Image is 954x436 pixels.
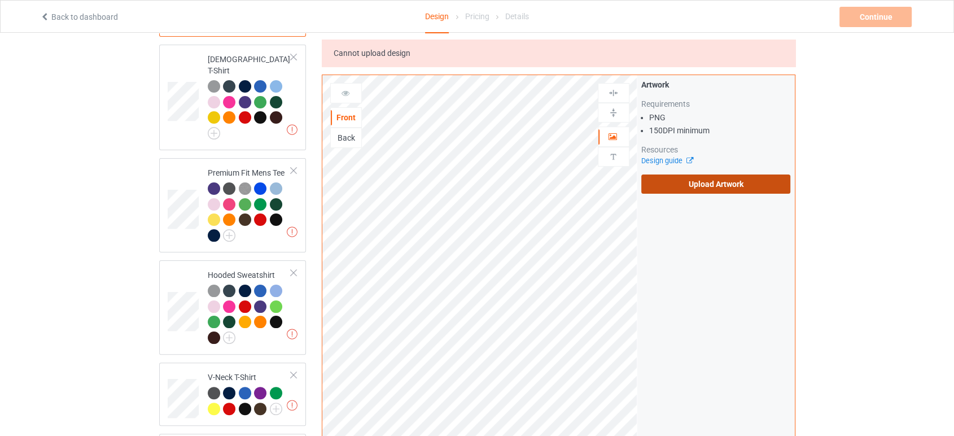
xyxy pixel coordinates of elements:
[649,125,791,136] li: 150 DPI minimum
[287,329,297,339] img: exclamation icon
[159,45,307,150] div: [DEMOGRAPHIC_DATA] T-Shirt
[465,1,489,32] div: Pricing
[331,132,361,143] div: Back
[641,175,791,194] label: Upload Artwork
[641,79,791,90] div: Artwork
[208,54,292,136] div: [DEMOGRAPHIC_DATA] T-Shirt
[641,144,791,155] div: Resources
[608,151,619,162] img: svg%3E%0A
[334,49,410,58] span: Cannot upload design
[223,332,235,344] img: svg+xml;base64,PD94bWwgdmVyc2lvbj0iMS4wIiBlbmNvZGluZz0iVVRGLTgiPz4KPHN2ZyB3aWR0aD0iMjJweCIgaGVpZ2...
[159,260,307,355] div: Hooded Sweatshirt
[40,12,118,21] a: Back to dashboard
[223,229,235,242] img: svg+xml;base64,PD94bWwgdmVyc2lvbj0iMS4wIiBlbmNvZGluZz0iVVRGLTgiPz4KPHN2ZyB3aWR0aD0iMjJweCIgaGVpZ2...
[608,107,619,118] img: svg%3E%0A
[287,226,297,237] img: exclamation icon
[159,158,307,252] div: Premium Fit Mens Tee
[239,182,251,195] img: heather_texture.png
[270,403,282,415] img: svg+xml;base64,PD94bWwgdmVyc2lvbj0iMS4wIiBlbmNvZGluZz0iVVRGLTgiPz4KPHN2ZyB3aWR0aD0iMjJweCIgaGVpZ2...
[208,372,292,414] div: V-Neck T-Shirt
[159,363,307,426] div: V-Neck T-Shirt
[208,167,292,241] div: Premium Fit Mens Tee
[208,269,292,343] div: Hooded Sweatshirt
[505,1,529,32] div: Details
[425,1,449,33] div: Design
[649,112,791,123] li: PNG
[641,156,693,165] a: Design guide
[608,88,619,98] img: svg%3E%0A
[287,124,297,135] img: exclamation icon
[331,112,361,123] div: Front
[287,400,297,411] img: exclamation icon
[208,127,220,139] img: svg+xml;base64,PD94bWwgdmVyc2lvbj0iMS4wIiBlbmNvZGluZz0iVVRGLTgiPz4KPHN2ZyB3aWR0aD0iMjJweCIgaGVpZ2...
[641,98,791,110] div: Requirements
